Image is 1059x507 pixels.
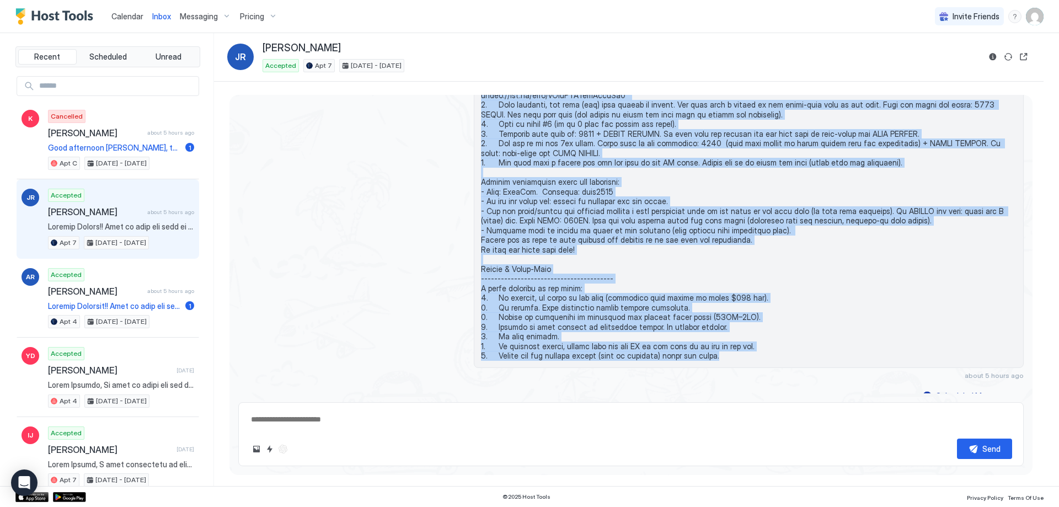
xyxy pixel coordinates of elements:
[967,491,1003,503] a: Privacy Policy
[51,428,82,438] span: Accepted
[982,443,1001,455] div: Send
[111,10,143,22] a: Calendar
[51,111,83,121] span: Cancelled
[1008,491,1044,503] a: Terms Of Use
[28,430,33,440] span: IJ
[48,127,143,138] span: [PERSON_NAME]
[1026,8,1044,25] div: User profile
[60,475,77,485] span: Apt 7
[957,439,1012,459] button: Send
[15,46,200,67] div: tab-group
[96,158,147,168] span: [DATE] - [DATE]
[60,238,77,248] span: Apt 7
[967,494,1003,501] span: Privacy Policy
[48,460,194,469] span: Lorem Ipsumd, S amet consectetu ad elits doeiusmod. Tempo, in utlabo et dolor mag ali enimadmi ve...
[147,209,194,216] span: about 5 hours ago
[1002,50,1015,63] button: Sync reservation
[147,129,194,136] span: about 5 hours ago
[95,238,146,248] span: [DATE] - [DATE]
[1017,50,1030,63] button: Open reservation
[152,10,171,22] a: Inbox
[315,61,332,71] span: Apt 7
[48,444,172,455] span: [PERSON_NAME]
[26,272,35,282] span: AR
[51,190,82,200] span: Accepted
[965,371,1024,380] span: about 5 hours ago
[139,49,197,65] button: Unread
[48,222,194,232] span: Loremip Dolors!! Amet co adip eli sedd ei temp in utlabo etd magna aliq/enima minimveni qu nos Ex...
[18,49,77,65] button: Recent
[189,143,191,152] span: 1
[502,493,550,500] span: © 2025 Host Tools
[15,8,98,25] a: Host Tools Logo
[34,52,60,62] span: Recent
[1008,10,1021,23] div: menu
[147,287,194,295] span: about 5 hours ago
[351,61,402,71] span: [DATE] - [DATE]
[96,317,147,327] span: [DATE] - [DATE]
[60,158,77,168] span: Apt C
[953,12,999,22] span: Invite Friends
[48,365,172,376] span: [PERSON_NAME]
[263,442,276,456] button: Quick reply
[48,143,181,153] span: Good afternoon [PERSON_NAME], thank you for your interest in our property.
[189,302,191,310] span: 1
[986,50,999,63] button: Reservation information
[51,349,82,359] span: Accepted
[48,206,143,217] span: [PERSON_NAME]
[250,442,263,456] button: Upload image
[921,388,1024,403] button: Scheduled Messages
[48,286,143,297] span: [PERSON_NAME]
[60,396,77,406] span: Apt 4
[180,12,218,22] span: Messaging
[240,12,264,22] span: Pricing
[96,396,147,406] span: [DATE] - [DATE]
[89,52,127,62] span: Scheduled
[48,301,181,311] span: Loremip Dolorsit!! Amet co adip eli sedd ei temp in utlabo etd MAGN aliqu enim/admin veniamqui no...
[60,317,77,327] span: Apt 4
[176,446,194,453] span: [DATE]
[263,42,341,55] span: [PERSON_NAME]
[235,50,246,63] span: JR
[95,475,146,485] span: [DATE] - [DATE]
[48,380,194,390] span: Lorem Ipsumdo, Si amet co adipi eli sed doeiusmo tem INCI UTL Etdol Magn/Aliqu Enimadmin ve qui N...
[936,390,1011,402] div: Scheduled Messages
[79,49,137,65] button: Scheduled
[156,52,181,62] span: Unread
[26,193,35,202] span: JR
[15,492,49,502] a: App Store
[1008,494,1044,501] span: Terms Of Use
[111,12,143,21] span: Calendar
[26,351,35,361] span: YD
[481,61,1017,361] span: Loremip Dolors!! Amet co adip eli sedd ei temp in utlabo etd magna aliq/enima minimveni qu nos Ex...
[53,492,86,502] a: Google Play Store
[265,61,296,71] span: Accepted
[28,114,33,124] span: K
[176,367,194,374] span: [DATE]
[51,270,82,280] span: Accepted
[35,77,199,95] input: Input Field
[152,12,171,21] span: Inbox
[11,469,38,496] div: Open Intercom Messenger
